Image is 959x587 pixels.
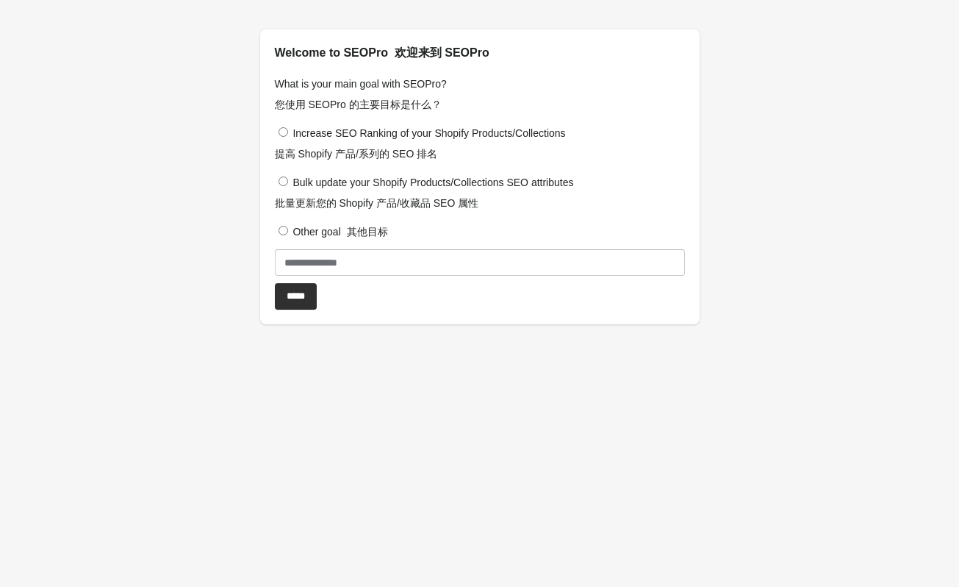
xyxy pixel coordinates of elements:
[395,46,489,59] font: 欢迎来到 SEOPro
[292,226,387,238] label: Other goal
[275,44,685,62] h2: Welcome to SEOPro
[275,77,685,118] p: What is your main goal with SEOPro?
[275,99,442,110] font: 您使用 SEOPro 的主要目标是什么？
[275,177,574,209] label: Bulk update your Shopify Products/Collections SEO attributes
[347,226,388,238] font: 其他目标
[275,148,438,160] font: 提高 Shopify 产品/系列的 SEO 排名
[275,127,566,160] label: Increase SEO Ranking of your Shopify Products/Collections
[275,197,479,209] font: 批量更新您的 Shopify 产品/收藏品 SEO 属性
